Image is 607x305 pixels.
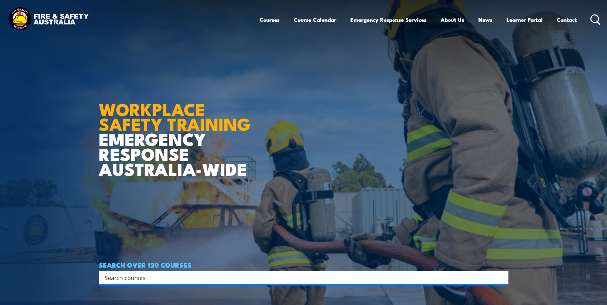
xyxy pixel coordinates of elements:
a: Course Calendar [294,11,336,28]
button: Search magnifier button [497,273,506,282]
h1: EMERGENCY RESPONSE AUSTRALIA-WIDE [99,85,255,176]
form: Search form [106,273,496,282]
strong: WORKPLACE SAFETY TRAINING [99,95,251,137]
h4: SEARCH OVER 120 COURSES [99,261,508,268]
input: Search input [105,273,494,282]
a: News [478,11,492,28]
a: Courses [260,11,280,28]
a: Emergency Response Services [350,11,427,28]
a: About Us [441,11,464,28]
a: Contact [557,11,577,28]
a: Learner Portal [507,11,543,28]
